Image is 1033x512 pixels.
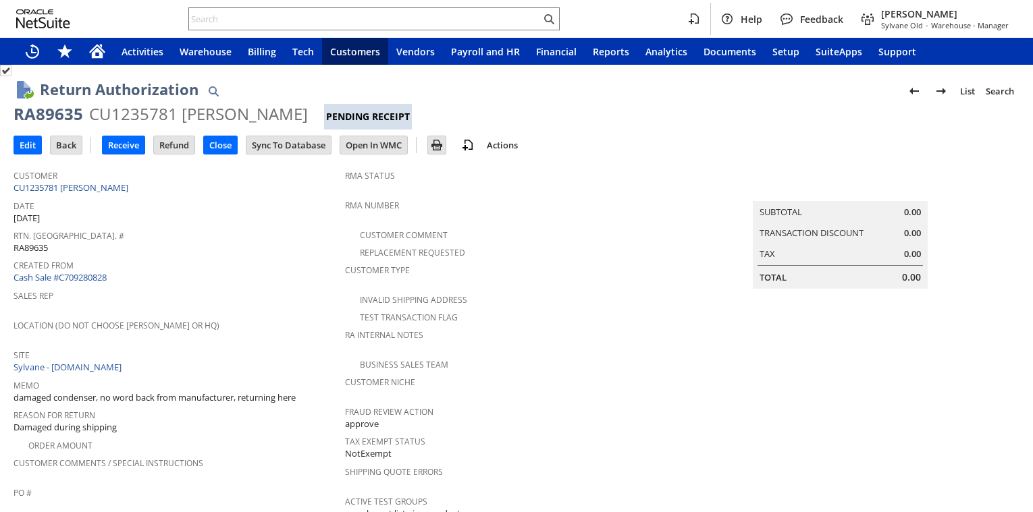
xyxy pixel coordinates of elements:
[345,436,425,447] a: Tax Exempt Status
[14,260,74,271] a: Created From
[14,170,57,181] a: Customer
[81,38,113,65] a: Home
[51,136,82,154] input: Back
[14,421,117,434] span: Damaged during shipping
[180,45,232,58] span: Warehouse
[429,137,445,153] img: Print
[904,206,921,219] span: 0.00
[360,247,465,258] a: Replacement Requested
[14,361,125,373] a: Sylvane - [DOMAIN_NAME]
[248,45,276,58] span: Billing
[536,45,577,58] span: Financial
[753,179,928,201] caption: Summary
[14,320,219,331] a: Location (Do Not Choose [PERSON_NAME] or HQ)
[345,376,415,388] a: Customer Niche
[14,271,107,283] a: Cash Sale #C709280828
[807,38,870,65] a: SuiteApps
[741,13,762,26] span: Help
[28,440,92,451] a: Order Amount
[292,45,314,58] span: Tech
[284,38,322,65] a: Tech
[345,406,433,418] a: Fraud Review Action
[902,271,921,284] span: 0.00
[980,80,1019,102] a: Search
[760,271,787,283] a: Total
[89,103,308,125] div: CU1235781 [PERSON_NAME]
[113,38,171,65] a: Activities
[340,136,407,154] input: Open In WMC
[345,418,379,430] span: approve
[360,229,448,241] a: Customer Comment
[760,227,864,239] a: Transaction Discount
[205,83,221,99] img: Quick Find
[240,38,284,65] a: Billing
[906,83,922,99] img: Previous
[330,45,380,58] span: Customers
[760,206,802,218] a: Subtotal
[122,45,163,58] span: Activities
[154,136,194,154] input: Refund
[451,45,520,58] span: Payroll and HR
[926,20,928,30] span: -
[443,38,528,65] a: Payroll and HR
[772,45,799,58] span: Setup
[49,38,81,65] div: Shortcuts
[24,43,41,59] svg: Recent Records
[360,294,467,306] a: Invalid Shipping Address
[40,78,198,101] h1: Return Authorization
[528,38,585,65] a: Financial
[593,45,629,58] span: Reports
[345,466,443,478] a: Shipping Quote Errors
[764,38,807,65] a: Setup
[345,170,395,181] a: RMA Status
[204,136,237,154] input: Close
[816,45,862,58] span: SuiteApps
[931,20,1009,30] span: Warehouse - Manager
[460,137,476,153] img: add-record.svg
[14,349,30,361] a: Site
[760,248,775,260] a: Tax
[14,181,132,194] a: CU1235781 [PERSON_NAME]
[345,447,392,460] span: NotExempt
[904,248,921,260] span: 0.00
[14,136,41,154] input: Edit
[870,38,924,65] a: Support
[189,11,541,27] input: Search
[14,409,95,421] a: Reason For Return
[345,329,423,341] a: RA Internal Notes
[345,496,427,507] a: Active Test Groups
[481,139,523,151] a: Actions
[933,83,949,99] img: Next
[645,45,687,58] span: Analytics
[955,80,980,102] a: List
[695,38,764,65] a: Documents
[14,230,124,241] a: Rtn. [GEOGRAPHIC_DATA]. #
[14,380,39,391] a: Memo
[881,7,1009,20] span: [PERSON_NAME]
[324,104,412,130] div: Pending Receipt
[14,391,296,404] span: damaged condenser, no word back from manufacturer, returning here
[704,45,756,58] span: Documents
[428,136,446,154] input: Print
[345,200,399,211] a: RMA Number
[246,136,331,154] input: Sync To Database
[14,241,48,254] span: RA89635
[14,212,40,225] span: [DATE]
[14,457,203,469] a: Customer Comments / Special Instructions
[878,45,916,58] span: Support
[14,487,32,499] a: PO #
[322,38,388,65] a: Customers
[800,13,843,26] span: Feedback
[345,264,410,276] a: Customer Type
[103,136,144,154] input: Receive
[57,43,73,59] svg: Shortcuts
[16,38,49,65] a: Recent Records
[388,38,443,65] a: Vendors
[360,312,458,323] a: Test Transaction Flag
[171,38,240,65] a: Warehouse
[396,45,435,58] span: Vendors
[637,38,695,65] a: Analytics
[360,359,448,370] a: Business Sales Team
[585,38,637,65] a: Reports
[14,290,53,302] a: Sales Rep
